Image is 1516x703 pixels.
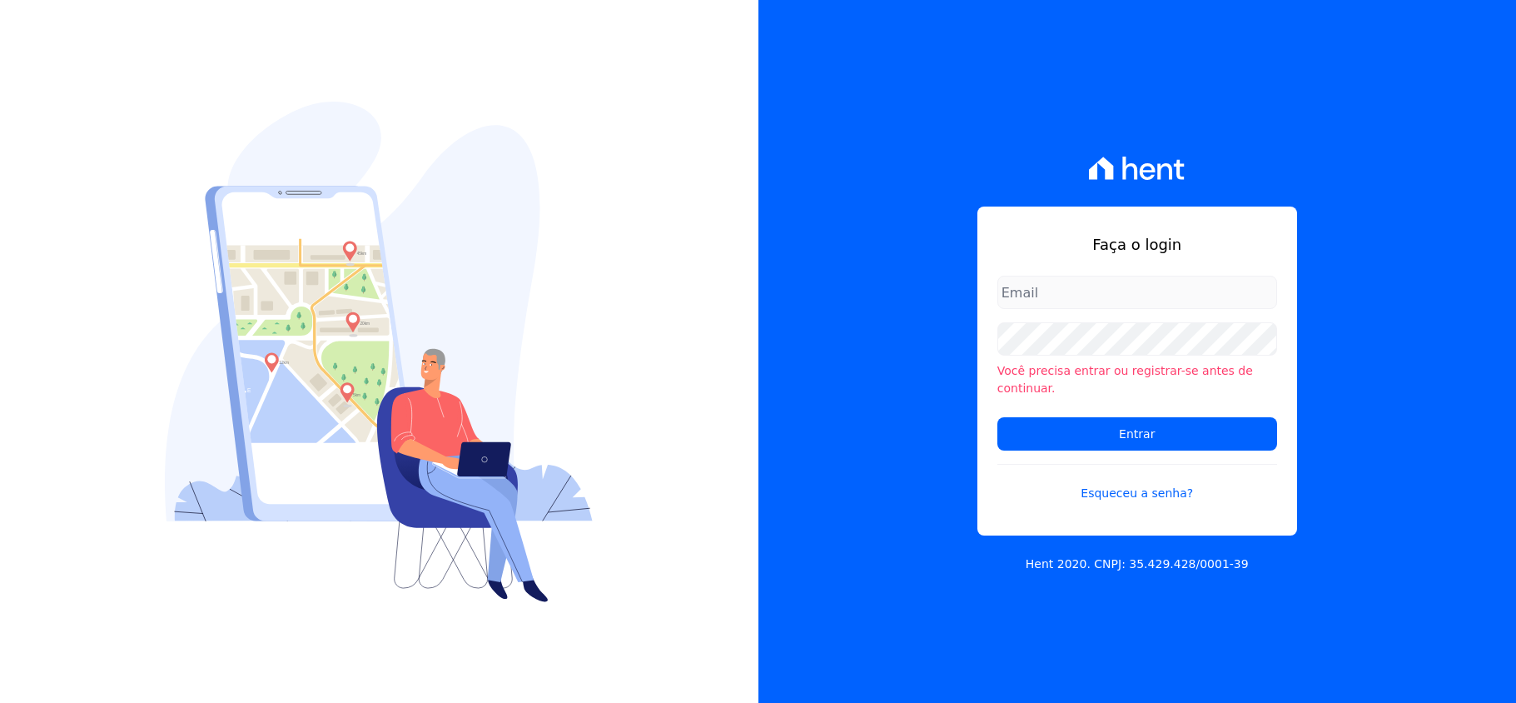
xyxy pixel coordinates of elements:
img: Login [165,102,593,602]
input: Entrar [997,417,1277,451]
a: Esqueceu a senha? [997,464,1277,502]
p: Hent 2020. CNPJ: 35.429.428/0001-39 [1026,556,1249,573]
h1: Faça o login [997,233,1277,256]
li: Você precisa entrar ou registrar-se antes de continuar. [997,362,1277,397]
input: Email [997,276,1277,309]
